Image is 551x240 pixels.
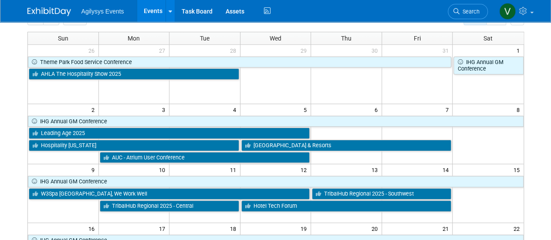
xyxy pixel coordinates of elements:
span: 6 [374,104,382,115]
span: Fri [414,35,421,42]
span: 19 [300,223,311,234]
span: 17 [158,223,169,234]
span: 27 [158,45,169,56]
a: Search [448,4,488,19]
span: 15 [513,164,524,175]
span: 31 [441,45,452,56]
a: [GEOGRAPHIC_DATA] & Resorts [241,140,452,151]
span: 2 [91,104,98,115]
span: Sat [483,35,493,42]
a: Hospitality [US_STATE] [29,140,239,151]
span: 20 [371,223,382,234]
span: 4 [232,104,240,115]
a: IHG Annual GM Conference [28,176,524,187]
span: 11 [229,164,240,175]
span: 8 [516,104,524,115]
span: 5 [303,104,311,115]
span: Agilysys Events [81,8,124,15]
a: Leading Age 2025 [29,128,310,139]
a: IHG Annual GM Conference [453,57,523,74]
a: TribalHub Regional 2025 - Southwest [312,188,451,199]
span: 7 [444,104,452,115]
span: 21 [441,223,452,234]
span: 18 [229,223,240,234]
span: 12 [300,164,311,175]
a: W3Spa [GEOGRAPHIC_DATA], We Work Well [29,188,310,199]
a: AUC - Atrium User Conference [100,152,310,163]
img: Vaitiare Munoz [499,3,516,20]
span: Mon [128,35,140,42]
span: Sun [58,35,68,42]
h2: [DATE] [262,14,287,24]
span: Thu [341,35,352,42]
a: TribalHub Regional 2025 - Central [100,200,239,212]
a: IHG Annual GM Conference [28,116,524,127]
span: 13 [371,164,382,175]
span: 16 [88,223,98,234]
span: Wed [270,35,281,42]
span: 9 [91,164,98,175]
span: 22 [513,223,524,234]
span: Tue [200,35,210,42]
span: Search [460,8,480,15]
a: AHLA The Hospitality Show 2025 [29,68,239,80]
span: 3 [161,104,169,115]
span: 14 [441,164,452,175]
span: 1 [516,45,524,56]
span: 28 [229,45,240,56]
span: 26 [88,45,98,56]
a: Theme Park Food Service Conference [28,57,452,68]
span: 30 [371,45,382,56]
span: 29 [300,45,311,56]
span: 10 [158,164,169,175]
img: ExhibitDay [27,7,71,16]
a: Hotel Tech Forum [241,200,452,212]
